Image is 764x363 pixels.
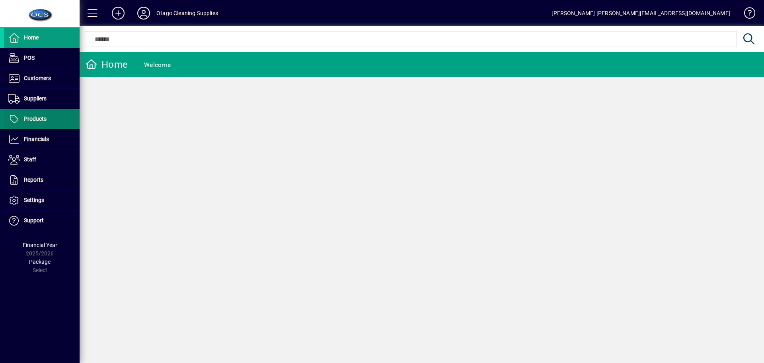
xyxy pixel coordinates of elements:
a: Financials [4,130,80,149]
span: Home [24,34,39,41]
span: Suppliers [24,95,47,102]
a: Reports [4,170,80,190]
a: Products [4,109,80,129]
span: Settings [24,197,44,203]
span: Support [24,217,44,224]
span: Customers [24,75,51,81]
span: Products [24,116,47,122]
a: Staff [4,150,80,170]
span: Financial Year [23,242,57,248]
a: Suppliers [4,89,80,109]
div: Home [86,58,128,71]
a: Settings [4,190,80,210]
span: Financials [24,136,49,142]
a: POS [4,48,80,68]
a: Customers [4,69,80,88]
a: Support [4,211,80,231]
a: Knowledge Base [738,2,754,27]
span: Staff [24,156,36,163]
span: POS [24,55,35,61]
button: Profile [131,6,156,20]
div: Otago Cleaning Supplies [156,7,218,20]
span: Package [29,259,51,265]
span: Reports [24,177,43,183]
button: Add [105,6,131,20]
div: [PERSON_NAME] [PERSON_NAME][EMAIL_ADDRESS][DOMAIN_NAME] [552,7,730,20]
div: Welcome [144,59,171,71]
